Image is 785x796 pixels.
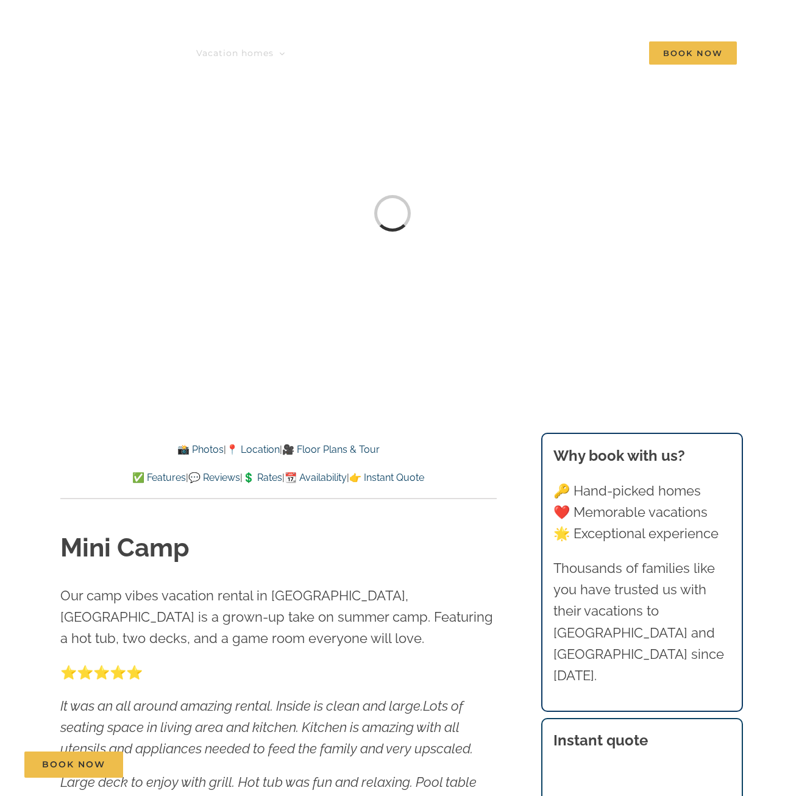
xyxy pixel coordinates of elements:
a: 📆 Availability [285,472,347,483]
a: Things to do [313,41,385,65]
img: Branson Family Retreats Logo [48,10,255,38]
a: 💬 Reviews [188,472,240,483]
span: Our camp vibes vacation rental in [GEOGRAPHIC_DATA], [GEOGRAPHIC_DATA] is a grown-up take on summ... [60,588,493,646]
a: 💲 Rates [243,472,282,483]
a: 📸 Photos [177,444,224,455]
span: Book Now [42,759,105,770]
p: ⭐️⭐️⭐️⭐️⭐️ [60,662,497,683]
a: 👉 Instant Quote [349,472,424,483]
a: Vacation homes [196,41,285,65]
em: It was an all around amazing rental. Inside is clean and large. [60,698,423,714]
a: Contact [583,41,622,65]
div: Loading... [372,193,413,233]
span: Contact [583,49,622,57]
span: Book Now [649,41,737,65]
a: Deals & More [413,41,488,65]
span: Vacation homes [196,49,274,57]
span: Deals & More [413,49,476,57]
span: Things to do [313,49,374,57]
strong: Instant quote [553,731,648,749]
span: About [515,49,544,57]
nav: Main Menu [196,41,737,65]
h1: Mini Camp [60,530,497,566]
p: | | [60,442,497,458]
a: About [515,41,556,65]
em: Lots of seating space in living area and kitchen. Kitchen is amazing with all utensils and applia... [60,698,473,756]
h3: Why book with us? [553,445,731,467]
a: ✅ Features [132,472,186,483]
p: 🔑 Hand-picked homes ❤️ Memorable vacations 🌟 Exceptional experience [553,480,731,545]
p: | | | | [60,470,497,486]
a: 🎥 Floor Plans & Tour [282,444,380,455]
p: Thousands of families like you have trusted us with their vacations to [GEOGRAPHIC_DATA] and [GEO... [553,558,731,686]
a: Book Now [24,752,123,778]
a: 📍 Location [226,444,280,455]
